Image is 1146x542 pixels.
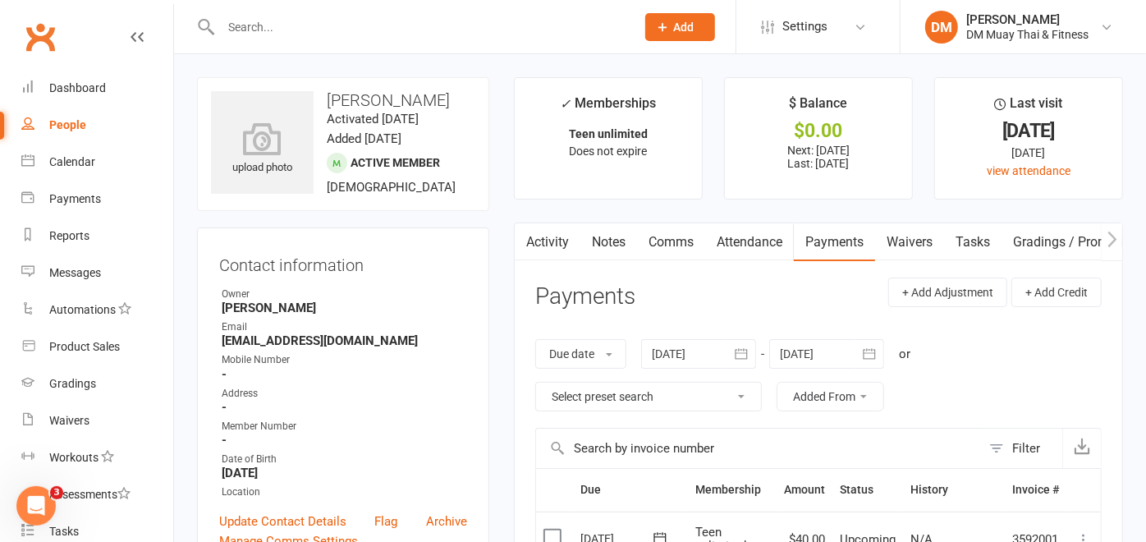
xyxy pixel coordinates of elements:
h3: Payments [535,284,635,310]
div: Email [222,319,467,335]
div: Calendar [49,155,95,168]
a: Automations [21,292,173,328]
div: Memberships [561,93,657,123]
button: + Add Adjustment [888,278,1007,307]
input: Search by invoice number [536,429,981,468]
a: Payments [21,181,173,218]
a: Reports [21,218,173,255]
th: History [903,469,1005,511]
i: ✓ [561,96,571,112]
button: Filter [981,429,1062,468]
div: Dashboard [49,81,106,94]
a: view attendance [987,164,1070,177]
div: Tasks [49,525,79,538]
div: Payments [49,192,101,205]
button: Add [645,13,715,41]
a: Product Sales [21,328,173,365]
strong: - [222,433,467,448]
div: Waivers [49,414,89,427]
button: Added From [777,382,884,411]
span: Active member [351,156,440,169]
strong: - [222,400,467,415]
time: Added [DATE] [327,131,401,146]
div: $0.00 [740,122,897,140]
a: Waivers [875,223,944,261]
a: Calendar [21,144,173,181]
th: Status [832,469,903,511]
div: [DATE] [950,144,1107,162]
a: Notes [580,223,637,261]
div: Messages [49,266,101,279]
button: Due date [535,339,626,369]
div: Mobile Number [222,352,467,368]
th: Invoice # [1005,469,1066,511]
button: + Add Credit [1011,278,1102,307]
div: $ Balance [789,93,847,122]
h3: [PERSON_NAME] [211,91,475,109]
strong: - [222,367,467,382]
a: Clubworx [20,16,61,57]
div: Reports [49,229,89,242]
div: Last visit [994,93,1062,122]
p: Next: [DATE] Last: [DATE] [740,144,897,170]
a: Attendance [705,223,794,261]
a: Comms [637,223,705,261]
input: Search... [216,16,624,39]
iframe: Intercom live chat [16,486,56,526]
a: Waivers [21,402,173,439]
span: [DEMOGRAPHIC_DATA] [327,180,456,195]
span: Settings [782,8,827,45]
th: Amount [777,469,832,511]
div: Address [222,386,467,402]
div: [DATE] [950,122,1107,140]
a: Assessments [21,476,173,513]
a: Archive [426,512,467,531]
div: Member Number [222,419,467,434]
div: Assessments [49,488,131,501]
div: DM [925,11,958,44]
a: Gradings [21,365,173,402]
div: [PERSON_NAME] [966,12,1089,27]
div: Gradings [49,377,96,390]
div: DM Muay Thai & Fitness [966,27,1089,42]
span: Add [674,21,694,34]
div: Owner [222,287,467,302]
span: 3 [50,486,63,499]
strong: [EMAIL_ADDRESS][DOMAIN_NAME] [222,333,467,348]
a: Dashboard [21,70,173,107]
strong: [PERSON_NAME] [222,301,467,315]
a: Tasks [944,223,1002,261]
div: People [49,118,86,131]
div: Workouts [49,451,99,464]
a: Flag [375,512,398,531]
a: Workouts [21,439,173,476]
strong: [DATE] [222,466,467,480]
th: Membership [688,469,777,511]
div: Date of Birth [222,452,467,467]
a: Messages [21,255,173,292]
div: Product Sales [49,340,120,353]
div: or [899,344,910,364]
th: Due [573,469,688,511]
div: Location [222,485,467,500]
a: Activity [515,223,580,261]
span: Does not expire [570,145,648,158]
a: Update Contact Details [219,512,346,531]
div: upload photo [211,122,314,177]
div: Automations [49,303,116,316]
a: Payments [794,223,875,261]
div: Filter [1012,439,1040,458]
strong: Teen unlimited [569,127,648,140]
a: People [21,107,173,144]
time: Activated [DATE] [327,112,419,126]
h3: Contact information [219,250,467,274]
